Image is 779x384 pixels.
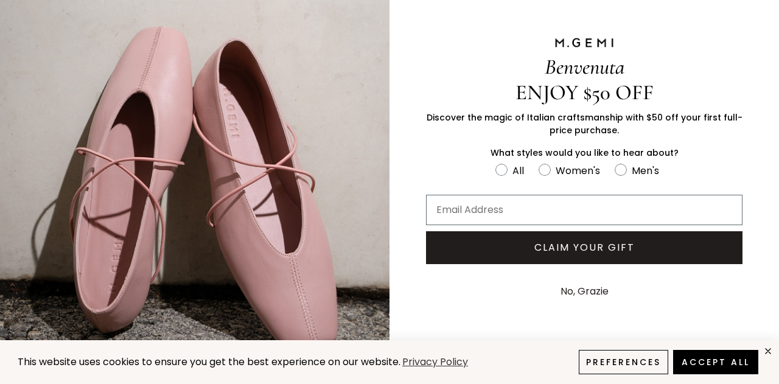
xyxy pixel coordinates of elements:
img: M.GEMI [554,37,615,48]
button: No, Grazie [554,276,615,307]
span: This website uses cookies to ensure you get the best experience on our website. [18,355,400,369]
span: Benvenuta [545,54,624,80]
button: Preferences [579,350,668,374]
div: Men's [632,163,659,178]
span: What styles would you like to hear about? [491,147,679,159]
div: close [763,346,773,356]
input: Email Address [426,195,742,225]
span: Discover the magic of Italian craftsmanship with $50 off your first full-price purchase. [427,111,742,136]
a: Privacy Policy (opens in a new tab) [400,355,470,370]
button: Accept All [673,350,758,374]
button: CLAIM YOUR GIFT [426,231,742,264]
div: Women's [556,163,600,178]
div: All [512,163,524,178]
span: ENJOY $50 OFF [515,80,654,105]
